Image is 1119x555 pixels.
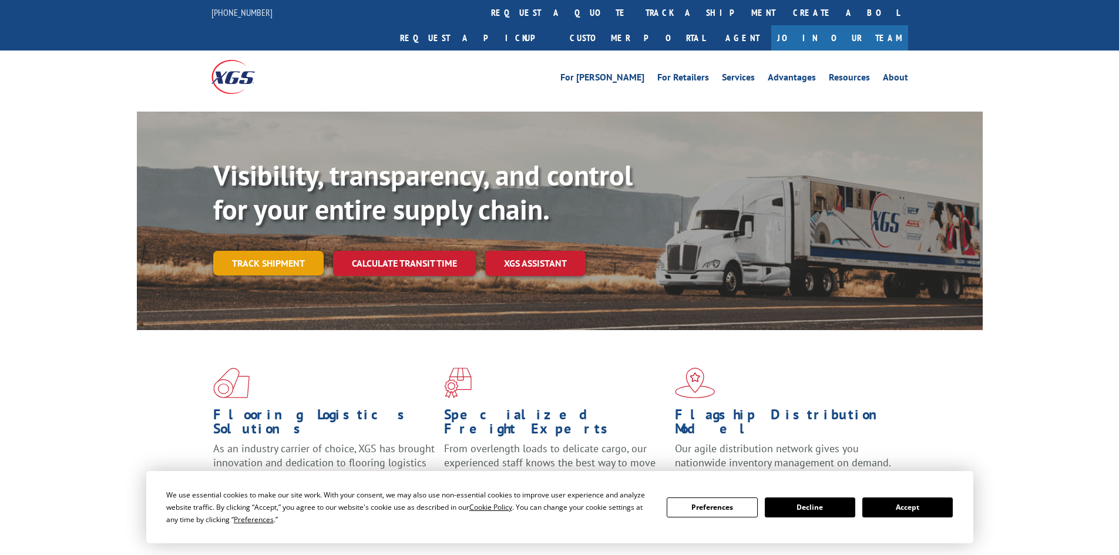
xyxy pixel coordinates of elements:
h1: Flooring Logistics Solutions [213,408,435,442]
img: xgs-icon-flagship-distribution-model-red [675,368,715,398]
div: We use essential cookies to make our site work. With your consent, we may also use non-essential ... [166,489,653,526]
a: Services [722,73,755,86]
h1: Flagship Distribution Model [675,408,897,442]
a: XGS ASSISTANT [485,251,586,276]
div: Cookie Consent Prompt [146,471,973,543]
button: Decline [765,497,855,517]
button: Preferences [667,497,757,517]
a: Resources [829,73,870,86]
b: Visibility, transparency, and control for your entire supply chain. [213,157,633,227]
img: xgs-icon-focused-on-flooring-red [444,368,472,398]
h1: Specialized Freight Experts [444,408,666,442]
span: Our agile distribution network gives you nationwide inventory management on demand. [675,442,891,469]
a: Customer Portal [561,25,714,51]
a: Join Our Team [771,25,908,51]
button: Accept [862,497,953,517]
p: From overlength loads to delicate cargo, our experienced staff knows the best way to move your fr... [444,442,666,494]
a: Track shipment [213,251,324,275]
a: [PHONE_NUMBER] [211,6,273,18]
a: For [PERSON_NAME] [560,73,644,86]
a: Agent [714,25,771,51]
a: Calculate transit time [333,251,476,276]
a: Advantages [768,73,816,86]
span: Preferences [234,514,274,524]
span: Cookie Policy [469,502,512,512]
a: For Retailers [657,73,709,86]
a: Request a pickup [391,25,561,51]
span: As an industry carrier of choice, XGS has brought innovation and dedication to flooring logistics... [213,442,435,483]
a: About [883,73,908,86]
img: xgs-icon-total-supply-chain-intelligence-red [213,368,250,398]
